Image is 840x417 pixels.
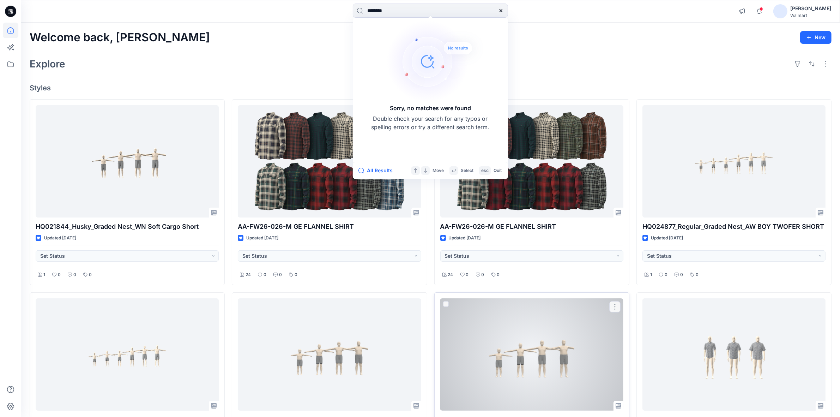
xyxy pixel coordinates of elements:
a: AA-FW26-026-M GE FLANNEL SHIRT [440,105,623,218]
p: HQ021844_Husky_Graded Nest_WN Soft Cargo Short [36,222,219,232]
h2: Welcome back, [PERSON_NAME] [30,31,210,44]
button: All Results [358,166,397,175]
p: 0 [696,271,699,279]
a: GE17024283_Jump Size Set_GE SS STRETCH COOLING COMMUTER SHIRT [642,298,826,411]
p: 0 [295,271,297,279]
p: HQ024877_Regular_Graded Nest_AW BOY TWOFER SHORT [642,222,826,232]
p: 0 [89,271,92,279]
p: AA-FW26-026-M GE FLANNEL SHIRT [238,222,421,232]
img: avatar [773,4,787,18]
p: Select [461,167,473,174]
p: 0 [680,271,683,279]
p: 24 [246,271,251,279]
p: Double check your search for any typos or spelling errors or try a different search term. [370,114,490,131]
p: Updated [DATE] [246,234,278,242]
h4: Styles [30,84,832,92]
a: HQ021844_Husky_Graded Nest_WN Soft Cargo Short [36,105,219,218]
p: 24 [448,271,453,279]
h2: Explore [30,58,65,70]
button: New [800,31,832,44]
p: 0 [279,271,282,279]
p: Updated [DATE] [651,234,683,242]
div: Walmart [790,13,831,18]
h5: Sorry, no matches were found [390,104,471,112]
p: Move [433,167,444,174]
img: Sorry, no matches were found [387,19,485,104]
p: Updated [DATE] [449,234,481,242]
p: Updated [DATE] [44,234,76,242]
p: esc [481,167,489,174]
p: 0 [73,271,76,279]
p: 0 [482,271,484,279]
a: HQ024877_Regular_Graded Nest_AW BOY TWOFER SHORT [36,298,219,411]
p: 0 [497,271,500,279]
div: [PERSON_NAME] [790,4,831,13]
p: Quit [494,167,502,174]
p: 0 [466,271,469,279]
p: 0 [58,271,61,279]
p: AA-FW26-026-M GE FLANNEL SHIRT [440,222,623,232]
a: AA-FW26-026-M GE FLANNEL SHIRT [238,105,421,218]
a: HQ024877_Husky_Graded Nest_AW BOY TWOFER SHORT [440,298,623,411]
p: 1 [43,271,45,279]
p: 1 [650,271,652,279]
p: 0 [665,271,667,279]
a: HQ024877_Husky_Graded Nest_AW BOY TWOFER SHORT [238,298,421,411]
p: 0 [264,271,266,279]
a: HQ024877_Regular_Graded Nest_AW BOY TWOFER SHORT [642,105,826,218]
